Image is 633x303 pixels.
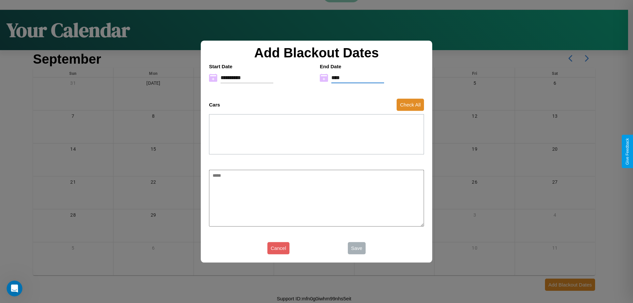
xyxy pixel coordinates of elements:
button: Check All [397,99,424,111]
h4: Start Date [209,64,313,69]
button: Save [348,242,366,254]
h2: Add Blackout Dates [206,45,427,60]
button: Cancel [267,242,289,254]
h4: Cars [209,102,220,107]
div: Give Feedback [625,138,630,165]
iframe: Intercom live chat [7,281,22,296]
h4: End Date [320,64,424,69]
